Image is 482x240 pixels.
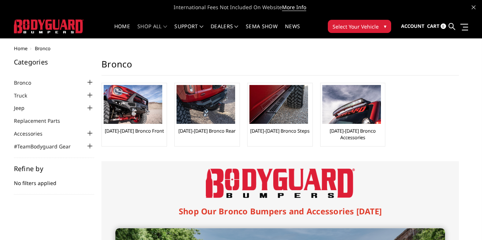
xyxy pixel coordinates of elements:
[35,45,51,52] span: Bronco
[14,143,80,150] a: #TeamBodyguard Gear
[328,20,391,33] button: Select Your Vehicle
[333,23,379,30] span: Select Your Vehicle
[101,59,459,75] h1: Bronco
[384,22,386,30] span: ▾
[14,92,36,99] a: Truck
[206,169,355,198] img: Bodyguard Bumpers Logo
[427,23,440,29] span: Cart
[14,117,69,125] a: Replacement Parts
[14,79,40,86] a: Bronco
[211,24,238,38] a: Dealers
[282,4,306,11] a: More Info
[14,104,34,112] a: Jeep
[114,24,130,38] a: Home
[178,128,236,134] a: [DATE]-[DATE] Bronco Rear
[401,23,424,29] span: Account
[441,23,446,29] span: 0
[427,16,446,36] a: Cart 0
[14,19,84,33] img: BODYGUARD BUMPERS
[14,59,94,65] h5: Categories
[401,16,424,36] a: Account
[322,128,383,141] a: [DATE]-[DATE] Bronco Accessories
[14,165,94,172] h5: Refine by
[246,24,278,38] a: SEMA Show
[14,165,94,195] div: No filters applied
[137,24,167,38] a: shop all
[14,130,52,137] a: Accessories
[250,128,309,134] a: [DATE]-[DATE] Bronco Steps
[14,45,27,52] a: Home
[174,24,203,38] a: Support
[105,128,164,134] a: [DATE]-[DATE] Bronco Front
[285,24,300,38] a: News
[115,205,445,217] h1: Shop Our Bronco Bumpers and Accessories [DATE]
